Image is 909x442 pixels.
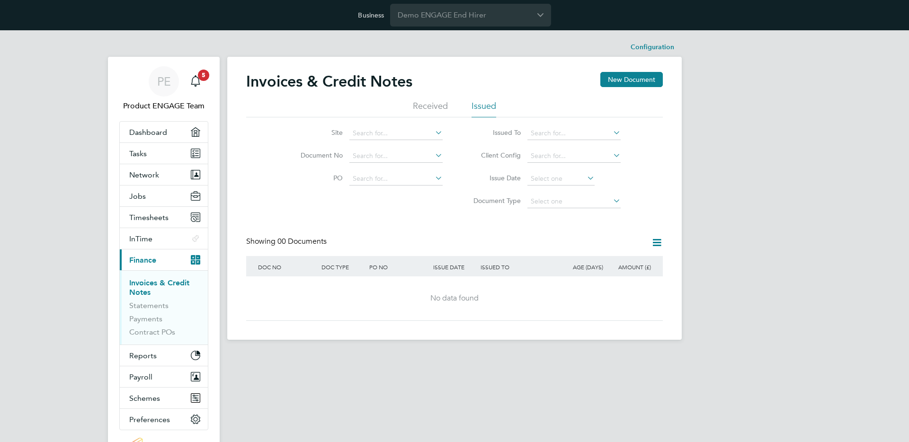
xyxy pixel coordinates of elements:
[129,192,146,201] span: Jobs
[256,293,653,303] div: No data found
[466,196,521,205] label: Document Type
[358,11,384,19] label: Business
[527,127,621,140] input: Search for...
[120,345,208,366] button: Reports
[120,409,208,430] button: Preferences
[288,174,343,182] label: PO
[246,237,329,247] div: Showing
[129,213,169,222] span: Timesheets
[129,327,175,336] a: Contract POs
[129,415,170,424] span: Preferences
[186,66,205,97] a: 5
[129,372,152,381] span: Payroll
[129,128,167,137] span: Dashboard
[129,301,169,310] a: Statements
[120,228,208,249] button: InTime
[129,314,162,323] a: Payments
[120,143,208,164] a: Tasks
[129,234,152,243] span: InTime
[478,256,558,278] div: ISSUED TO
[129,394,160,403] span: Schemes
[466,174,521,182] label: Issue Date
[319,256,367,278] div: DOC TYPE
[246,72,412,91] h2: Invoices & Credit Notes
[157,75,171,88] span: PE
[527,172,595,186] input: Select one
[129,278,189,297] a: Invoices & Credit Notes
[129,256,156,265] span: Finance
[288,128,343,137] label: Site
[431,256,479,278] div: ISSUE DATE
[277,237,327,246] span: 00 Documents
[466,128,521,137] label: Issued To
[119,66,208,112] a: PEProduct ENGAGE Team
[129,170,159,179] span: Network
[288,151,343,159] label: Document No
[466,151,521,159] label: Client Config
[413,100,448,117] li: Received
[119,100,208,112] span: Product ENGAGE Team
[349,172,443,186] input: Search for...
[349,127,443,140] input: Search for...
[367,256,430,278] div: PO NO
[256,256,319,278] div: DOC NO
[129,351,157,360] span: Reports
[120,186,208,206] button: Jobs
[600,72,663,87] button: New Document
[120,207,208,228] button: Timesheets
[349,150,443,163] input: Search for...
[120,366,208,387] button: Payroll
[120,270,208,345] div: Finance
[558,256,606,278] div: AGE (DAYS)
[198,70,209,81] span: 5
[527,195,621,208] input: Select one
[527,150,621,163] input: Search for...
[472,100,496,117] li: Issued
[120,249,208,270] button: Finance
[120,388,208,408] button: Schemes
[129,149,147,158] span: Tasks
[606,256,653,278] div: AMOUNT (£)
[120,164,208,185] button: Network
[631,38,674,57] li: Configuration
[120,122,208,142] a: Dashboard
